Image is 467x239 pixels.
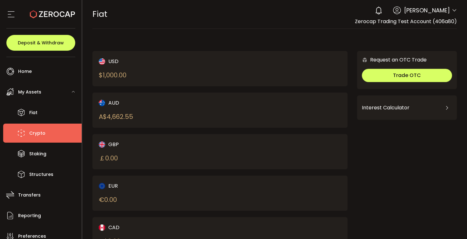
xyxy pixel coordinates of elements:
span: My Assets [18,87,41,97]
img: eur_portfolio.svg [99,183,105,189]
span: Crypto [29,129,45,138]
button: Deposit & Withdraw [6,35,75,51]
span: Home [18,67,32,76]
img: gbp_portfolio.svg [99,141,105,148]
div: $ 1,000.00 [99,70,126,80]
span: Staking [29,149,46,158]
img: 6nGpN7MZ9FLuBP83NiajKbTRY4UzlzQtBKtCrLLspmCkSvCZHBKvY3NxgQaT5JnOQREvtQ257bXeeSTueZfAPizblJ+Fe8JwA... [362,57,368,63]
div: AUD [99,99,208,107]
div: EUR [99,182,208,190]
img: usd_portfolio.svg [99,58,105,65]
div: Interest Calculator [362,100,452,115]
iframe: Chat Widget [435,209,467,239]
span: Fiat [29,108,37,117]
span: Structures [29,170,53,179]
span: Zerocap Trading Test Account (406a80) [355,18,457,25]
div: Request an OTC Trade [357,56,427,64]
div: A$ 4,662.55 [99,112,133,121]
div: ￡ 0.00 [99,153,118,163]
span: Transfers [18,191,41,200]
div: CAD [99,223,208,231]
span: Deposit & Withdraw [18,41,64,45]
div: GBP [99,140,208,148]
span: Trade OTC [393,72,421,79]
div: USD [99,57,208,65]
div: € 0.00 [99,195,117,204]
button: Trade OTC [362,69,452,82]
img: aud_portfolio.svg [99,100,105,106]
span: Fiat [92,9,107,20]
span: Reporting [18,211,41,220]
img: cad_portfolio.svg [99,224,105,231]
span: [PERSON_NAME] [404,6,450,15]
